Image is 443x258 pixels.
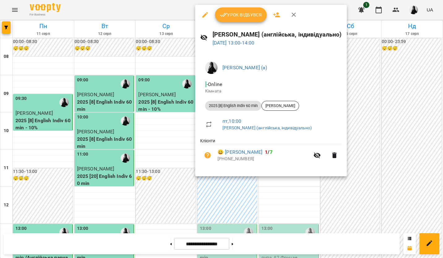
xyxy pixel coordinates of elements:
[205,62,217,74] img: a8a45f5fed8cd6bfe970c81335813bd9.jpg
[270,149,273,155] span: 7
[220,11,262,19] span: Урок відбувся
[222,65,267,71] a: [PERSON_NAME] (а)
[213,30,342,39] h6: [PERSON_NAME] (англійська, індивідуально)
[222,118,241,124] a: пт , 10:00
[265,149,272,155] b: /
[205,81,223,87] span: - Online
[262,103,299,109] span: [PERSON_NAME]
[200,148,215,163] button: Візит ще не сплачено. Додати оплату?
[200,138,342,169] ul: Клієнти
[217,156,310,162] p: [PHONE_NUMBER]
[217,148,262,156] a: 😀 [PERSON_NAME]
[205,88,337,94] p: Кімната
[222,125,312,130] a: [PERSON_NAME] (англійська, індивідуально)
[205,103,261,109] span: 2025 [8] English Indiv 60 min
[213,40,255,46] a: [DATE] 13:00-14:00
[265,149,268,155] span: 1
[215,7,267,22] button: Урок відбувся
[261,101,299,111] div: [PERSON_NAME]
